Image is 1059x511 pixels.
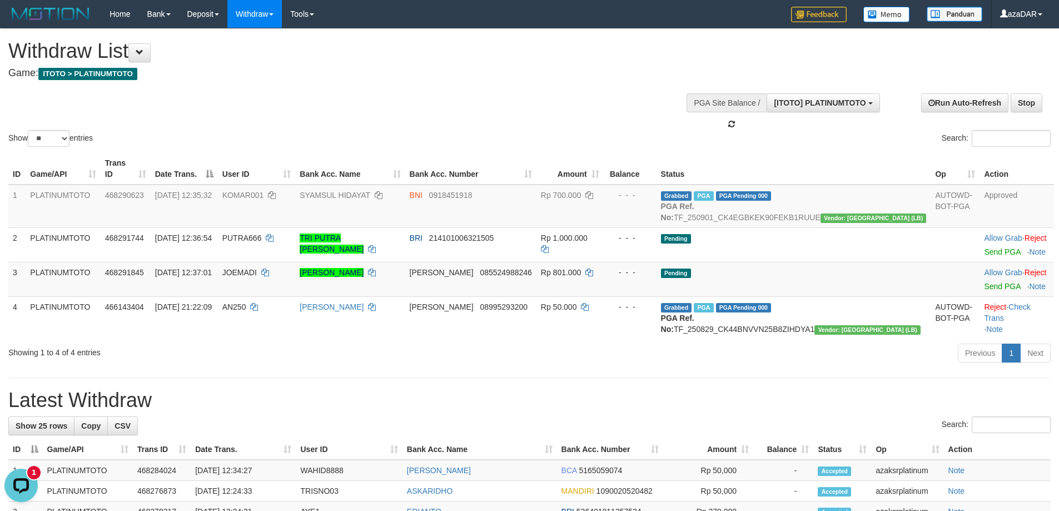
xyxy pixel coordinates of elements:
[155,268,212,277] span: [DATE] 12:37:01
[1002,344,1021,363] a: 1
[38,68,137,80] span: ITOTO > PLATINUMTOTO
[980,262,1054,296] td: ·
[407,466,471,475] a: [PERSON_NAME]
[480,302,528,311] span: Copy 08995293200 to clipboard
[8,262,26,296] td: 3
[105,191,144,200] span: 468290623
[43,481,133,502] td: PLATINUMTOTO
[716,303,772,312] span: PGA Pending
[608,301,652,312] div: - - -
[402,439,557,460] th: Bank Acc. Name: activate to sort column ascending
[694,191,713,201] span: Marked by azaksrplatinum
[191,460,296,481] td: [DATE] 12:34:27
[579,466,623,475] span: Copy 5165059074 to clipboard
[295,153,405,185] th: Bank Acc. Name: activate to sort column ascending
[661,269,691,278] span: Pending
[561,487,594,495] span: MANDIRI
[410,268,474,277] span: [PERSON_NAME]
[753,481,813,502] td: -
[541,234,588,242] span: Rp 1.000.000
[1025,268,1047,277] a: Reject
[8,227,26,262] td: 2
[814,325,921,335] span: Vendor URL: https://dashboard.q2checkout.com/secure
[8,153,26,185] th: ID
[931,185,980,228] td: AUTOWD-BOT-PGA
[661,314,694,334] b: PGA Ref. No:
[657,153,931,185] th: Status
[8,389,1051,411] h1: Latest Withdraw
[596,487,653,495] span: Copy 1090020520482 to clipboard
[300,234,364,254] a: TRI PUTRA [PERSON_NAME]
[410,234,422,242] span: BRI
[16,421,67,430] span: Show 25 rows
[984,268,1024,277] span: ·
[300,191,370,200] a: SYAMSUL HIDAYAT
[8,416,74,435] a: Show 25 rows
[26,185,101,228] td: PLATINUMTOTO
[561,466,577,475] span: BCA
[541,191,581,200] span: Rp 700.000
[818,467,851,476] span: Accepted
[105,268,144,277] span: 468291845
[663,460,753,481] td: Rp 50,000
[661,191,692,201] span: Grabbed
[8,343,433,358] div: Showing 1 to 4 of 4 entries
[663,481,753,502] td: Rp 50,000
[984,268,1022,277] a: Allow Grab
[26,227,101,262] td: PLATINUMTOTO
[1020,344,1051,363] a: Next
[948,466,965,475] a: Note
[972,130,1051,147] input: Search:
[608,232,652,244] div: - - -
[942,130,1051,147] label: Search:
[74,416,108,435] a: Copy
[980,296,1054,339] td: · ·
[687,93,767,112] div: PGA Site Balance /
[927,7,982,22] img: panduan.png
[8,296,26,339] td: 4
[557,439,664,460] th: Bank Acc. Number: activate to sort column ascending
[300,302,364,311] a: [PERSON_NAME]
[133,460,191,481] td: 468284024
[155,302,212,311] span: [DATE] 21:22:09
[43,439,133,460] th: Game/API: activate to sort column ascending
[813,439,871,460] th: Status: activate to sort column ascending
[429,234,494,242] span: Copy 214101006321505 to clipboard
[429,191,473,200] span: Copy 0918451918 to clipboard
[663,439,753,460] th: Amount: activate to sort column ascending
[984,234,1022,242] a: Allow Grab
[43,460,133,481] td: PLATINUMTOTO
[410,302,474,311] span: [PERSON_NAME]
[8,130,93,147] label: Show entries
[296,439,402,460] th: User ID: activate to sort column ascending
[980,227,1054,262] td: ·
[1029,282,1046,291] a: Note
[774,98,866,107] span: [ITOTO] PLATINUMTOTO
[480,268,531,277] span: Copy 085524988246 to clipboard
[8,40,695,62] h1: Withdraw List
[980,185,1054,228] td: Approved
[107,416,138,435] a: CSV
[1025,234,1047,242] a: Reject
[944,439,1051,460] th: Action
[115,421,131,430] span: CSV
[133,439,191,460] th: Trans ID: activate to sort column ascending
[871,481,943,502] td: azaksrplatinum
[26,296,101,339] td: PLATINUMTOTO
[8,439,43,460] th: ID: activate to sort column descending
[661,303,692,312] span: Grabbed
[948,487,965,495] a: Note
[984,247,1020,256] a: Send PGA
[26,153,101,185] th: Game/API: activate to sort column ascending
[753,460,813,481] td: -
[694,303,713,312] span: Marked by azaksrplatinum
[191,439,296,460] th: Date Trans.: activate to sort column ascending
[716,191,772,201] span: PGA Pending
[151,153,218,185] th: Date Trans.: activate to sort column descending
[871,460,943,481] td: azaksrplatinum
[541,302,577,311] span: Rp 50.000
[26,262,101,296] td: PLATINUMTOTO
[222,268,257,277] span: JOEMADI
[4,4,38,38] button: Open LiveChat chat widget
[871,439,943,460] th: Op: activate to sort column ascending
